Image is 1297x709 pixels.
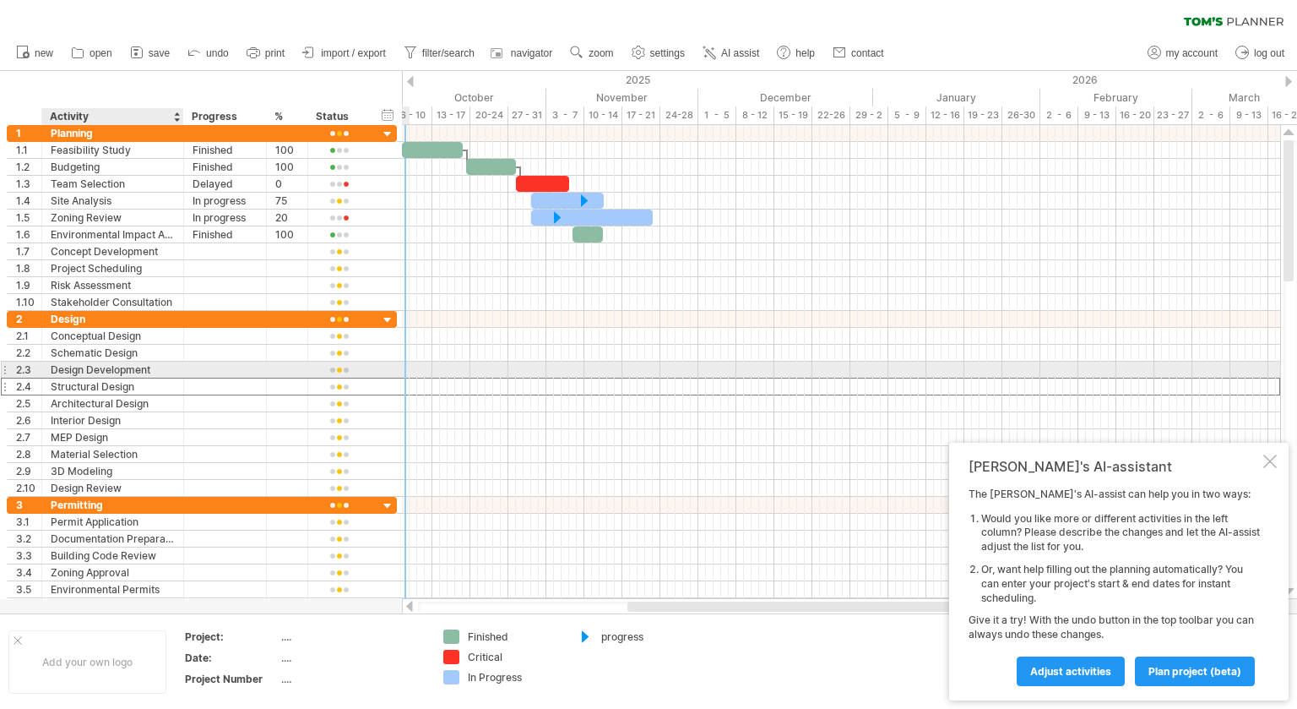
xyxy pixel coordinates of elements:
[372,89,546,106] div: October 2025
[281,651,423,665] div: ....
[51,480,175,496] div: Design Review
[51,294,175,310] div: Stakeholder Consultation
[399,42,480,64] a: filter/search
[316,108,361,125] div: Status
[888,106,926,124] div: 5 - 9
[51,328,175,344] div: Conceptual Design
[1040,89,1192,106] div: February 2026
[16,429,41,445] div: 2.7
[16,294,41,310] div: 1.10
[51,243,175,259] div: Concept Development
[51,226,175,243] div: Environmental Impact Assessment
[16,277,41,293] div: 1.9
[16,243,41,259] div: 1.7
[185,672,278,686] div: Project Number
[16,514,41,530] div: 3.1
[16,125,41,141] div: 1
[51,379,175,395] div: Structural Design
[873,89,1040,106] div: January 2026
[601,630,693,644] div: progress
[16,463,41,479] div: 2.9
[51,125,175,141] div: Planning
[193,210,258,226] div: In progress
[275,159,299,175] div: 100
[275,226,299,243] div: 100
[51,260,175,276] div: Project Scheduling
[321,47,386,59] span: import / export
[193,159,258,175] div: Finished
[774,106,812,124] div: 15 - 19
[584,106,622,124] div: 10 - 14
[275,142,299,158] div: 100
[281,630,423,644] div: ....
[16,311,41,327] div: 2
[1192,106,1230,124] div: 2 - 6
[1017,657,1125,686] a: Adjust activities
[16,362,41,378] div: 2.3
[242,42,290,64] a: print
[1254,47,1284,59] span: log out
[8,630,166,694] div: Add your own logo
[432,106,470,124] div: 13 - 17
[546,89,698,106] div: November 2025
[275,176,299,192] div: 0
[1148,665,1241,678] span: plan project (beta)
[51,463,175,479] div: 3D Modeling
[721,47,759,59] span: AI assist
[964,106,1002,124] div: 19 - 23
[67,42,117,64] a: open
[183,42,234,64] a: undo
[193,193,258,209] div: In progress
[1230,106,1268,124] div: 9 - 13
[16,379,41,395] div: 2.4
[51,395,175,412] div: Architectural Design
[736,106,774,124] div: 8 - 12
[981,512,1260,554] li: Would you like more or different activities in the left column? Please describe the changes and l...
[622,106,660,124] div: 17 - 21
[185,630,278,644] div: Project:
[981,563,1260,605] li: Or, want help filling out the planning automatically? You can enter your project's start & end da...
[698,106,736,124] div: 1 - 5
[51,412,175,428] div: Interior Design
[51,564,175,581] div: Zoning Approval
[16,142,41,158] div: 1.1
[51,581,175,597] div: Environmental Permits
[1154,106,1192,124] div: 23 - 27
[51,142,175,158] div: Feasibility Study
[773,42,820,64] a: help
[51,429,175,445] div: MEP Design
[1030,665,1111,678] span: Adjust activities
[488,42,557,64] a: navigator
[51,176,175,192] div: Team Selection
[1002,106,1040,124] div: 26-30
[51,345,175,361] div: Schematic Design
[1143,42,1223,64] a: my account
[969,488,1260,685] div: The [PERSON_NAME]'s AI-assist can help you in two ways: Give it a try! With the undo button in th...
[16,581,41,597] div: 3.5
[51,514,175,530] div: Permit Application
[51,277,175,293] div: Risk Assessment
[265,47,285,59] span: print
[828,42,889,64] a: contact
[281,672,423,686] div: ....
[698,89,873,106] div: December 2025
[90,47,112,59] span: open
[1166,47,1218,59] span: my account
[546,106,584,124] div: 3 - 7
[470,106,508,124] div: 20-24
[274,108,298,125] div: %
[969,458,1260,475] div: [PERSON_NAME]'s AI-assistant
[422,47,475,59] span: filter/search
[51,311,175,327] div: Design
[698,42,764,64] a: AI assist
[16,260,41,276] div: 1.8
[51,193,175,209] div: Site Analysis
[1116,106,1154,124] div: 16 - 20
[926,106,964,124] div: 12 - 16
[51,531,175,547] div: Documentation Preparation
[1040,106,1078,124] div: 2 - 6
[51,497,175,513] div: Permitting
[35,47,53,59] span: new
[566,42,618,64] a: zoom
[1231,42,1289,64] a: log out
